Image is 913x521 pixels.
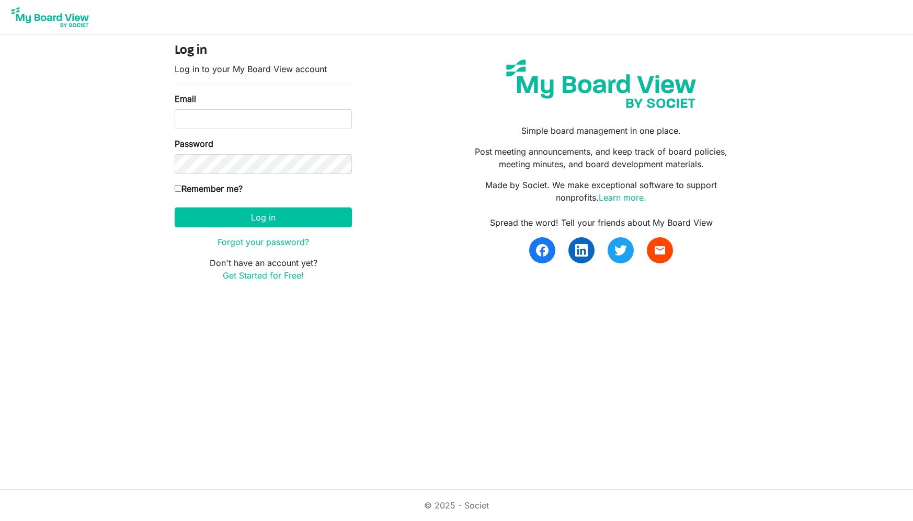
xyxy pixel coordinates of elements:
img: My Board View Logo [8,4,92,30]
p: Don't have an account yet? [175,257,352,282]
p: Post meeting announcements, and keep track of board policies, meeting minutes, and board developm... [464,145,738,170]
img: my-board-view-societ.svg [498,52,704,116]
a: © 2025 - Societ [424,500,489,511]
h4: Log in [175,43,352,59]
a: Get Started for Free! [223,270,304,281]
p: Simple board management in one place. [464,124,738,137]
img: facebook.svg [536,244,549,257]
label: Email [175,92,196,105]
div: Spread the word! Tell your friends about My Board View [464,216,738,229]
label: Password [175,137,213,150]
a: Learn more. [599,192,646,203]
a: email [647,237,673,263]
span: email [654,244,666,257]
img: linkedin.svg [575,244,588,257]
a: Forgot your password? [218,237,309,247]
img: twitter.svg [614,244,627,257]
button: Log in [175,207,352,227]
p: Log in to your My Board View account [175,63,352,75]
input: Remember me? [175,185,181,192]
p: Made by Societ. We make exceptional software to support nonprofits. [464,179,738,204]
label: Remember me? [175,182,243,195]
